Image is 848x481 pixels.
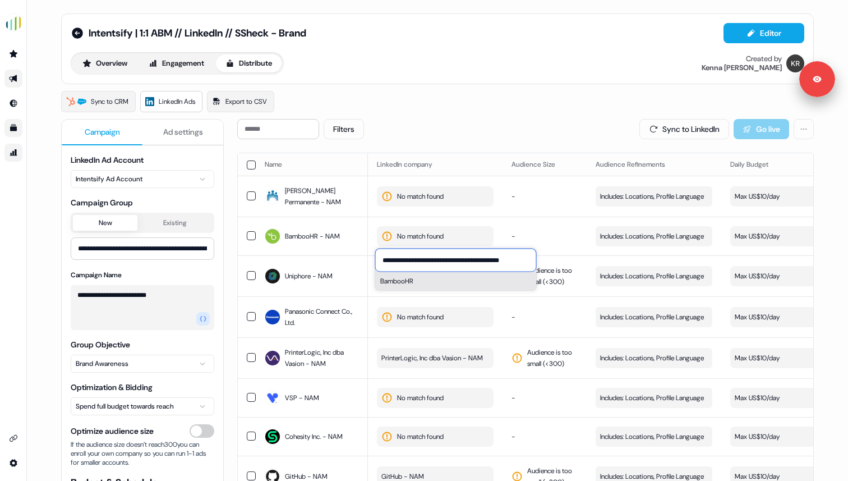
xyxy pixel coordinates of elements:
[285,431,343,442] span: Cohesity Inc. - NAM
[397,231,444,242] span: No match found
[596,226,712,246] button: Includes: Locations, Profile Language
[4,94,22,112] a: Go to Inbound
[4,119,22,137] a: Go to templates
[397,191,444,202] span: No match found
[61,91,136,112] a: Sync to CRM
[723,23,804,43] button: Editor
[600,191,704,202] span: Includes: Locations, Profile Language
[381,352,483,364] span: PrinterLogic, Inc dba Vasion - NAM
[730,427,847,447] button: Max US$10/day
[596,388,712,408] button: Includes: Locations, Profile Language
[256,153,368,176] th: Name
[4,70,22,88] a: Go to outbound experience
[324,119,364,139] button: Filters
[163,126,203,138] span: Ad settings
[91,96,128,107] span: Sync to CRM
[503,378,587,417] td: -
[71,425,154,437] span: Optimize audience size
[730,307,847,327] button: Max US$10/day
[596,186,712,207] button: Includes: Locations, Profile Language
[71,271,122,280] label: Campaign Name
[73,215,137,231] button: New
[527,265,578,287] span: Audience is too small (< 300 )
[207,91,274,112] a: Export to CSV
[503,176,587,217] td: -
[730,348,847,368] button: Max US$10/day
[285,231,340,242] span: BambooHR - NAM
[71,197,214,208] span: Campaign Group
[786,54,804,72] img: Kenna
[397,311,444,323] span: No match found
[730,388,847,408] button: Max US$10/day
[527,347,578,369] span: Audience is too small (< 300 )
[285,185,359,208] span: [PERSON_NAME] Permanente - NAM
[159,96,195,107] span: LinkedIn Ads
[600,271,704,282] span: Includes: Locations, Profile Language
[137,215,212,231] button: Existing
[503,217,587,255] td: -
[600,392,704,404] span: Includes: Locations, Profile Language
[285,392,319,404] span: VSP - NAM
[587,153,721,176] th: Audience Refinements
[71,340,130,350] label: Group Objective
[71,382,153,392] label: Optimization & Bidding
[225,96,267,107] span: Export to CSV
[730,186,847,207] button: Max US$10/day
[285,271,333,282] span: Uniphore - NAM
[139,54,214,72] button: Engagement
[377,226,494,246] button: No match found
[600,431,704,442] span: Includes: Locations, Profile Language
[285,306,359,328] span: Panasonic Connect Co., Ltd.
[4,429,22,447] a: Go to integrations
[600,231,704,242] span: Includes: Locations, Profile Language
[73,54,137,72] button: Overview
[596,427,712,447] button: Includes: Locations, Profile Language
[600,352,704,364] span: Includes: Locations, Profile Language
[376,272,536,290] button: BambooHR
[140,91,202,112] a: LinkedIn Ads
[596,266,712,286] button: Includes: Locations, Profile Language
[4,45,22,63] a: Go to prospects
[89,26,306,40] span: Intentsify | 1:1 ABM // LinkedIn // SSheck - Brand
[596,348,712,368] button: Includes: Locations, Profile Language
[730,226,847,246] button: Max US$10/day
[596,307,712,327] button: Includes: Locations, Profile Language
[377,388,494,408] button: No match found
[216,54,282,72] button: Distribute
[71,440,214,467] span: If the audience size doesn’t reach 300 you can enroll your own company so you can run 1-1 ads for...
[377,427,494,447] button: No match found
[503,417,587,456] td: -
[639,119,729,139] button: Sync to LinkedIn
[723,29,804,40] a: Editor
[503,296,587,337] td: -
[746,54,782,63] div: Created by
[285,347,359,369] span: PrinterLogic, Inc dba Vasion - NAM
[85,126,120,138] span: Campaign
[503,153,587,176] th: Audience Size
[71,155,144,165] label: LinkedIn Ad Account
[397,431,444,442] span: No match found
[190,424,214,438] button: Optimize audience size
[702,63,782,72] div: Kenna [PERSON_NAME]
[368,153,503,176] th: LinkedIn company
[377,348,494,368] button: PrinterLogic, Inc dba Vasion - NAM
[600,311,704,323] span: Includes: Locations, Profile Language
[397,392,444,404] span: No match found
[377,307,494,327] button: No match found
[4,454,22,472] a: Go to integrations
[377,186,494,207] button: No match found
[794,119,814,139] button: More actions
[730,266,847,286] button: Max US$10/day
[4,144,22,162] a: Go to attribution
